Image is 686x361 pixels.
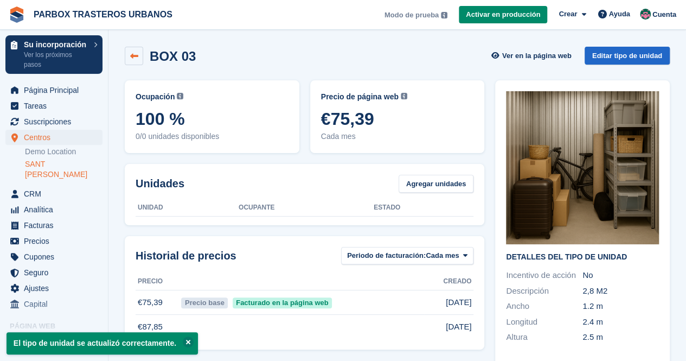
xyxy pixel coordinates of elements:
span: Precio de página web [321,91,399,103]
img: Jose Manuel [640,9,651,20]
th: Estado [374,199,473,217]
span: Analítica [24,202,89,217]
span: Cupones [24,249,89,264]
p: Ver los próximos pasos [24,50,88,69]
th: Unidad [136,199,239,217]
span: Ayuda [609,9,630,20]
h2: BOX 03 [150,49,196,64]
span: Facturado en la página web [233,297,332,308]
a: Agregar unidades [399,175,474,193]
div: Incentivo de acción [506,269,582,282]
a: Su incorporación Ver los próximos pasos [5,35,102,74]
span: Tareas [24,98,89,113]
div: Ancho [506,300,582,313]
a: Ver en la página web [490,47,576,65]
h2: Unidades [136,175,184,192]
a: menu [5,218,102,233]
span: Ajustes [24,281,89,296]
a: Editar tipo de unidad [585,47,670,65]
th: Ocupante [239,199,374,217]
span: Seguro [24,265,89,280]
div: Descripción [506,285,582,297]
div: Altura [506,331,582,344]
img: icon-info-grey-7440780725fd019a000dd9b08b2336e03edf1995a4989e88bcd33f0948082b44.svg [401,93,407,99]
a: menu [5,83,102,98]
span: Ver en la página web [502,50,572,61]
div: 2,8 M2 [582,285,659,297]
span: CRM [24,186,89,201]
td: €87,85 [136,315,179,339]
a: menu [5,281,102,296]
span: [DATE] [446,321,471,333]
p: El tipo de unidad se actualizó correctamente. [7,332,198,354]
span: Crear [559,9,577,20]
a: PARBOX TRASTEROS URBANOS [29,5,177,23]
div: 2.4 m [582,316,659,328]
span: Cada mes [426,250,459,261]
a: menu [5,98,102,113]
img: icon-info-grey-7440780725fd019a000dd9b08b2336e03edf1995a4989e88bcd33f0948082b44.svg [177,93,183,99]
span: Historial de precios [136,248,236,264]
button: Periodo de facturación: Cada mes [341,247,473,265]
div: Longitud [506,316,582,328]
a: SANT [PERSON_NAME] [25,159,102,180]
img: icon-info-grey-7440780725fd019a000dd9b08b2336e03edf1995a4989e88bcd33f0948082b44.svg [441,12,447,18]
div: 2.5 m [582,331,659,344]
a: menu [5,296,102,312]
a: menu [5,249,102,264]
div: 1.2 m [582,300,659,313]
span: Centros [24,130,89,145]
a: menu [5,233,102,249]
h2: Detalles del tipo de unidad [506,253,659,262]
td: €75,39 [136,290,179,315]
a: Activar en producción [459,6,547,24]
span: [DATE] [446,296,471,309]
img: stora-icon-8386f47178a22dfd0bd8f6a31ec36ba5ce8667c1dd55bd0f319d3a0aa187defe.svg [9,7,25,23]
a: Demo Location [25,147,102,157]
a: menu [5,114,102,129]
span: Capital [24,296,89,312]
a: menu [5,265,102,280]
a: menu [5,130,102,145]
span: Cada mes [321,131,474,142]
th: Precio [136,273,179,290]
span: Cuenta [652,9,676,20]
img: ChatGPT%20Image%2013%20ago%202025,%2012_39_10.png [506,91,659,244]
span: Suscripciones [24,114,89,129]
span: Precio base [181,297,228,308]
span: Modo de prueba [384,10,439,21]
span: 0/0 unidades disponibles [136,131,288,142]
span: Precios [24,233,89,249]
span: Creado [443,276,471,286]
span: Ocupación [136,91,175,103]
span: Periodo de facturación: [347,250,426,261]
span: Facturas [24,218,89,233]
span: Página Principal [24,83,89,98]
span: €75,39 [321,109,474,129]
p: Su incorporación [24,41,88,48]
a: menu [5,202,102,217]
span: 100 % [136,109,288,129]
span: Activar en producción [466,9,540,20]
div: No [582,269,659,282]
span: Página web [10,321,108,332]
a: menu [5,186,102,201]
